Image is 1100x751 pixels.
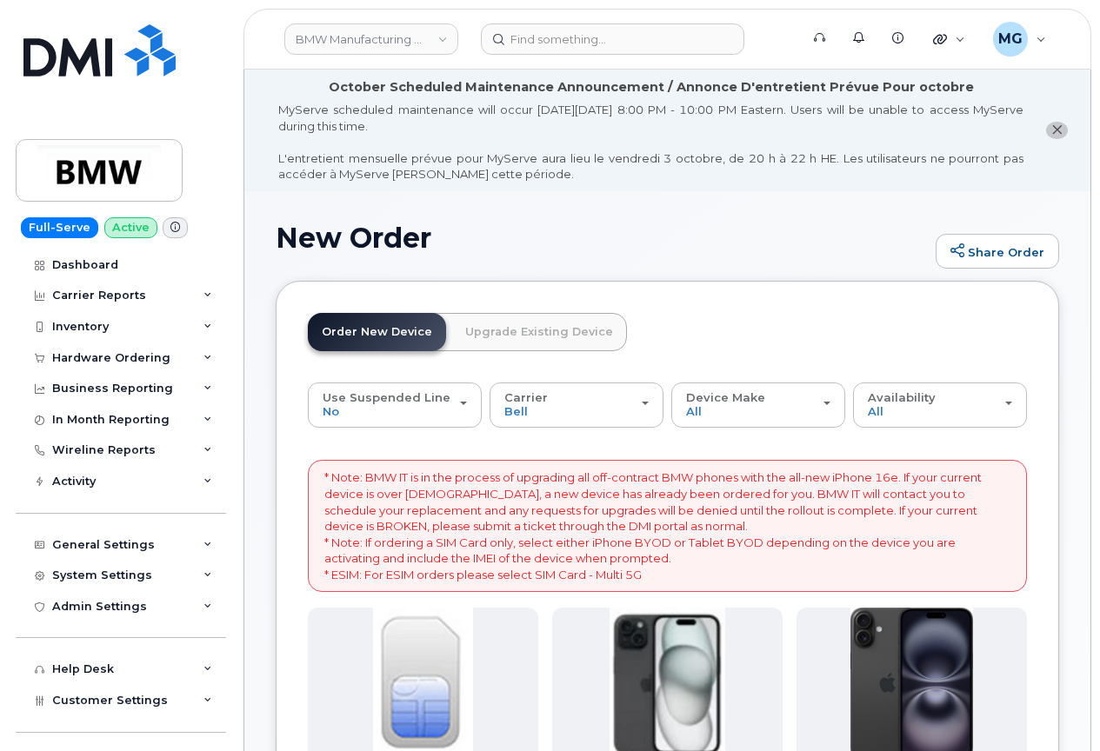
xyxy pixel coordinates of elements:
p: * Note: BMW IT is in the process of upgrading all off-contract BMW phones with the all-new iPhone... [324,469,1010,582]
span: All [686,404,702,418]
iframe: Messenger Launcher [1024,675,1087,738]
span: Use Suspended Line [323,390,450,404]
span: Device Make [686,390,765,404]
span: All [868,404,883,418]
span: Bell [504,404,528,418]
span: Carrier [504,390,548,404]
h1: New Order [276,223,927,253]
a: Share Order [936,234,1059,269]
button: Use Suspended Line No [308,382,482,428]
div: MyServe scheduled maintenance will occur [DATE][DATE] 8:00 PM - 10:00 PM Eastern. Users will be u... [278,102,1023,183]
a: Order New Device [308,313,446,351]
button: close notification [1046,122,1068,140]
a: Upgrade Existing Device [451,313,627,351]
span: No [323,404,339,418]
button: Device Make All [671,382,845,428]
button: Carrier Bell [490,382,663,428]
button: Availability All [853,382,1027,428]
div: October Scheduled Maintenance Announcement / Annonce D'entretient Prévue Pour octobre [329,78,974,96]
span: Availability [868,390,936,404]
